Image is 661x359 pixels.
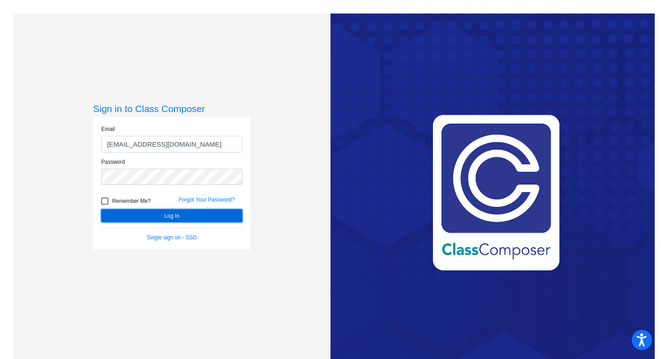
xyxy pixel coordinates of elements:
button: Log In [101,209,242,222]
label: Password [101,158,125,166]
a: Forgot Your Password? [179,197,235,203]
label: Email [101,125,115,133]
h3: Sign in to Class Composer [93,103,250,114]
span: Remember Me? [112,196,151,206]
a: Single sign on - SSO [147,234,197,241]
